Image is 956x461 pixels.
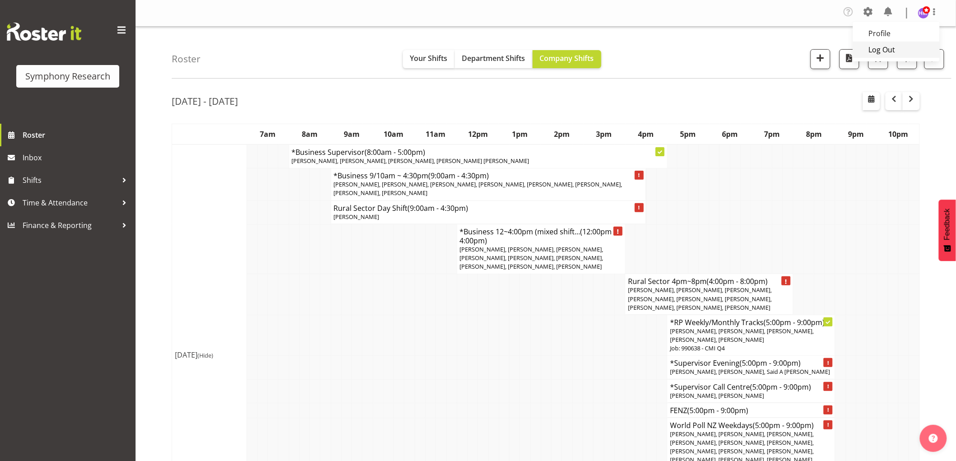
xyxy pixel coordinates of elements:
h4: *RP Weekly/Monthly Tracks [670,318,832,327]
span: [PERSON_NAME], [PERSON_NAME], [PERSON_NAME], [PERSON_NAME], [PERSON_NAME], [PERSON_NAME], [PERSON... [334,180,623,197]
button: Company Shifts [533,50,601,68]
span: [PERSON_NAME], [PERSON_NAME], [PERSON_NAME], [PERSON_NAME] [PERSON_NAME] [292,157,530,165]
span: [PERSON_NAME], [PERSON_NAME], [PERSON_NAME], [PERSON_NAME], [PERSON_NAME], [PERSON_NAME], [PERSON... [460,245,604,270]
span: Feedback [943,209,951,240]
span: (5:00pm - 9:00pm) [764,317,825,327]
button: Select a specific date within the roster. [863,92,880,110]
span: Finance & Reporting [23,219,117,232]
img: Rosterit website logo [7,23,81,41]
th: 8pm [793,124,835,145]
th: 4pm [625,124,667,145]
span: Time & Attendance [23,196,117,210]
h4: *Business 9/10am ~ 4:30pm [334,171,643,180]
span: Department Shifts [462,53,525,63]
th: 9pm [835,124,877,145]
button: Add a new shift [811,49,830,69]
th: 11am [415,124,457,145]
button: Your Shifts [403,50,455,68]
span: (5:00pm - 9:00pm) [740,358,801,368]
span: Your Shifts [410,53,448,63]
span: Inbox [23,151,131,164]
span: (5:00pm - 9:00pm) [687,405,748,415]
span: Company Shifts [540,53,594,63]
th: 3pm [583,124,625,145]
p: Job: 990638 - CMI Q4 [670,344,832,353]
span: (12:00pm - 4:00pm) [460,227,616,246]
h4: Roster [172,54,201,64]
h4: FENZ [670,406,832,415]
button: Department Shifts [455,50,533,68]
h4: Rural Sector Day Shift [334,204,643,213]
h4: *Business 12~4:00pm (mixed shift... [460,227,622,245]
h4: Rural Sector 4pm~8pm [628,277,790,286]
span: [PERSON_NAME], [PERSON_NAME], [PERSON_NAME], [PERSON_NAME], [PERSON_NAME] [670,327,814,344]
span: (5:00pm - 9:00pm) [750,382,811,392]
th: 12pm [457,124,499,145]
th: 7am [247,124,289,145]
span: Roster [23,128,131,142]
a: Profile [853,25,940,42]
th: 2pm [541,124,583,145]
button: Feedback - Show survey [939,200,956,261]
th: 8am [289,124,331,145]
h4: *Business Supervisor [292,148,665,157]
th: 6pm [709,124,751,145]
span: (9:00am - 4:30pm) [429,171,489,181]
h2: [DATE] - [DATE] [172,95,238,107]
th: 9am [331,124,373,145]
span: [PERSON_NAME], [PERSON_NAME], [PERSON_NAME], [PERSON_NAME], [PERSON_NAME], [PERSON_NAME], [PERSON... [628,286,772,311]
span: [PERSON_NAME] [334,213,380,221]
th: 7pm [751,124,793,145]
th: 10pm [877,124,920,145]
h4: *Supervisor Call Centre [670,382,832,391]
span: [PERSON_NAME], [PERSON_NAME] [670,391,764,400]
span: (9:00am - 4:30pm) [408,203,469,213]
h4: World Poll NZ Weekdays [670,421,832,430]
span: [PERSON_NAME], [PERSON_NAME], Said A [PERSON_NAME] [670,368,830,376]
a: Log Out [853,42,940,58]
th: 1pm [499,124,541,145]
span: (8:00am - 5:00pm) [365,147,426,157]
h4: *Supervisor Evening [670,359,832,368]
span: (Hide) [197,351,213,359]
span: Shifts [23,173,117,187]
button: Download a PDF of the roster according to the set date range. [839,49,859,69]
img: hitesh-makan1261.jpg [918,8,929,19]
div: Symphony Research [25,70,110,83]
th: 5pm [667,124,709,145]
span: (5:00pm - 9:00pm) [753,420,814,430]
img: help-xxl-2.png [929,434,938,443]
th: 10am [373,124,415,145]
span: (4:00pm - 8:00pm) [707,276,768,286]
